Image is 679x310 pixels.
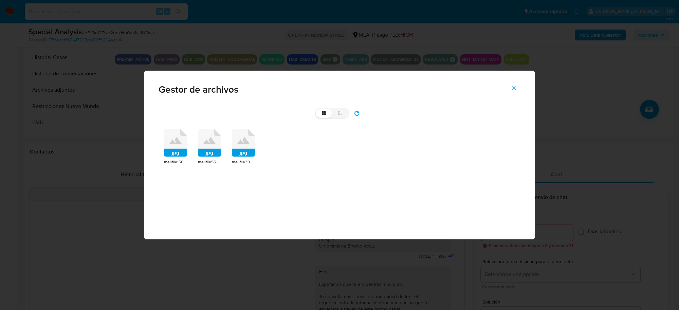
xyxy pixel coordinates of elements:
[502,80,526,96] button: Cerrar
[232,158,294,165] span: melifile3904078369189251837.jpg
[349,108,364,119] button: refresh
[198,129,221,165] div: jpgmelifile5543840847238509840.jpg
[232,129,255,165] div: jpgmelifile3904078369189251837.jpg
[159,85,520,94] span: Gestor de archivos
[164,158,225,165] span: melifile150016542036652668.jpg
[198,158,263,165] span: melifile5543840847238509840.jpg
[164,129,187,165] div: jpgmelifile150016542036652668.jpg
